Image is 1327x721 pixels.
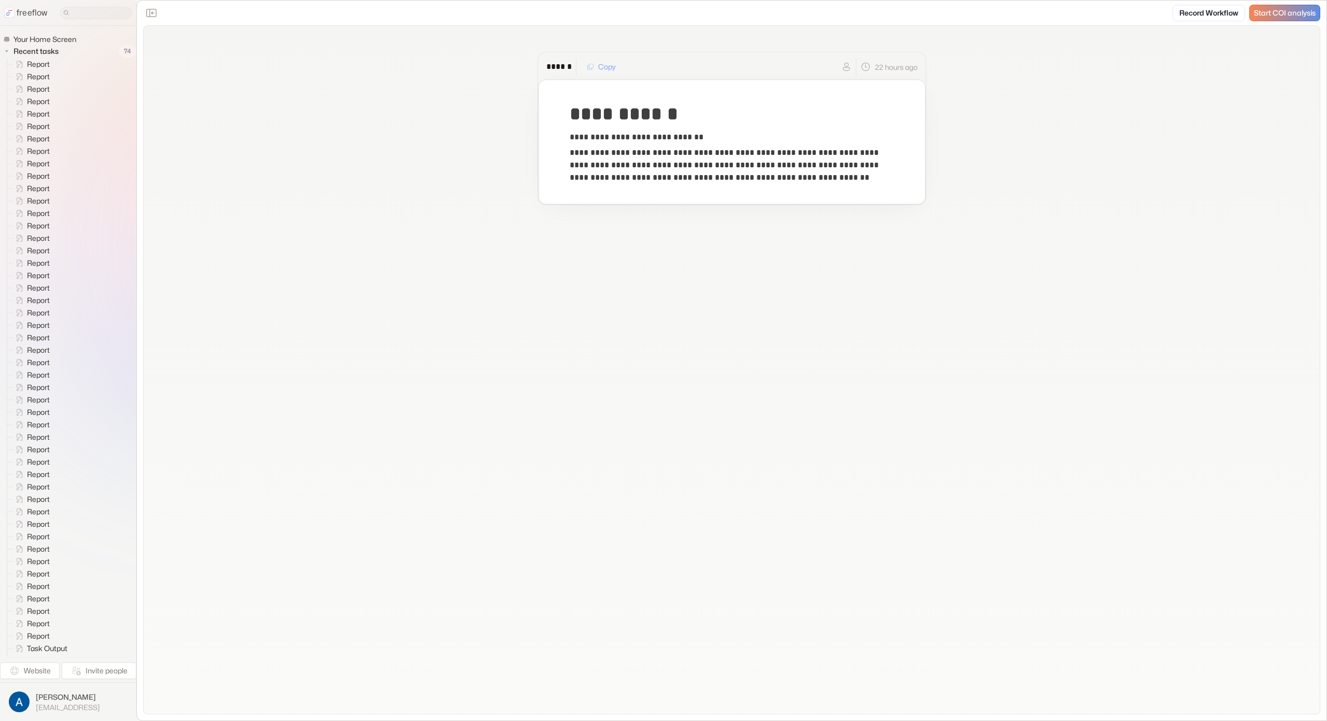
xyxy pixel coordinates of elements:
[3,45,63,57] button: Recent tasks
[7,555,54,568] a: Report
[25,407,53,417] span: Report
[25,395,53,405] span: Report
[25,444,53,455] span: Report
[7,307,54,319] a: Report
[7,381,54,394] a: Report
[36,692,100,702] span: [PERSON_NAME]
[25,382,53,393] span: Report
[7,593,54,605] a: Report
[25,134,53,144] span: Report
[36,703,100,712] span: [EMAIL_ADDRESS]
[875,62,917,73] p: 22 hours ago
[25,594,53,604] span: Report
[7,617,54,630] a: Report
[25,457,53,467] span: Report
[9,691,30,712] img: profile
[7,356,54,369] a: Report
[7,157,54,170] a: Report
[25,370,53,380] span: Report
[7,630,54,642] a: Report
[25,121,53,132] span: Report
[25,432,53,442] span: Report
[7,605,54,617] a: Report
[7,506,54,518] a: Report
[25,656,70,666] span: Task Output
[581,59,622,75] button: Copy
[7,543,54,555] a: Report
[25,320,53,330] span: Report
[25,183,53,194] span: Report
[7,207,54,220] a: Report
[25,357,53,368] span: Report
[7,419,54,431] a: Report
[7,232,54,244] a: Report
[7,493,54,506] a: Report
[7,369,54,381] a: Report
[25,308,53,318] span: Report
[7,220,54,232] a: Report
[7,83,54,95] a: Report
[25,643,70,654] span: Task Output
[25,631,53,641] span: Report
[7,70,54,83] a: Report
[7,195,54,207] a: Report
[3,34,80,45] a: Your Home Screen
[1173,5,1245,21] a: Record Workflow
[25,482,53,492] span: Report
[17,7,48,19] p: freeflow
[25,283,53,293] span: Report
[25,295,53,306] span: Report
[25,146,53,156] span: Report
[1249,5,1320,21] a: Start COI analysis
[7,170,54,182] a: Report
[7,530,54,543] a: Report
[25,246,53,256] span: Report
[7,145,54,157] a: Report
[7,319,54,331] a: Report
[143,5,160,21] button: Close the sidebar
[7,269,54,282] a: Report
[6,689,130,715] button: [PERSON_NAME][EMAIL_ADDRESS]
[7,294,54,307] a: Report
[25,258,53,268] span: Report
[25,494,53,504] span: Report
[7,133,54,145] a: Report
[7,443,54,456] a: Report
[25,109,53,119] span: Report
[7,642,72,655] a: Task Output
[7,344,54,356] a: Report
[25,581,53,592] span: Report
[7,282,54,294] a: Report
[25,221,53,231] span: Report
[25,84,53,94] span: Report
[25,71,53,82] span: Report
[25,507,53,517] span: Report
[25,59,53,69] span: Report
[7,244,54,257] a: Report
[25,171,53,181] span: Report
[7,580,54,593] a: Report
[7,120,54,133] a: Report
[7,394,54,406] a: Report
[7,518,54,530] a: Report
[25,96,53,107] span: Report
[7,108,54,120] a: Report
[119,45,136,58] span: 74
[7,431,54,443] a: Report
[7,406,54,419] a: Report
[25,345,53,355] span: Report
[7,182,54,195] a: Report
[7,655,72,667] a: Task Output
[25,333,53,343] span: Report
[7,481,54,493] a: Report
[7,468,54,481] a: Report
[62,662,136,679] button: Invite people
[25,208,53,219] span: Report
[7,257,54,269] a: Report
[25,519,53,529] span: Report
[25,556,53,567] span: Report
[25,158,53,169] span: Report
[1254,9,1316,18] span: Start COI analysis
[25,531,53,542] span: Report
[25,196,53,206] span: Report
